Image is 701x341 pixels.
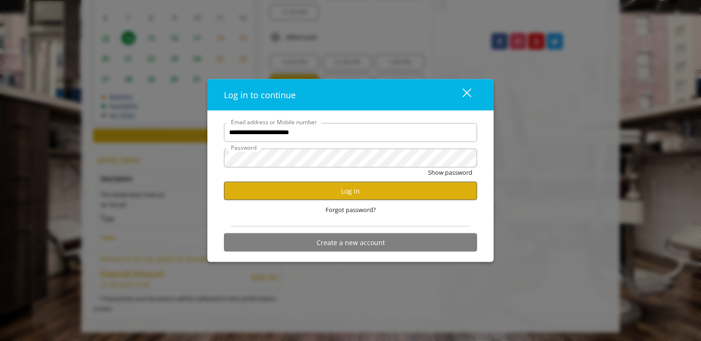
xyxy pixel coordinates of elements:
[224,182,477,200] button: Log in
[445,85,477,104] button: close dialog
[224,148,477,167] input: Password
[428,167,472,177] button: Show password
[226,143,261,152] label: Password
[325,205,376,215] span: Forgot password?
[224,89,296,100] span: Log in to continue
[224,123,477,142] input: Email address or Mobile number
[226,117,322,126] label: Email address or Mobile number
[224,233,477,252] button: Create a new account
[452,87,470,102] div: close dialog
